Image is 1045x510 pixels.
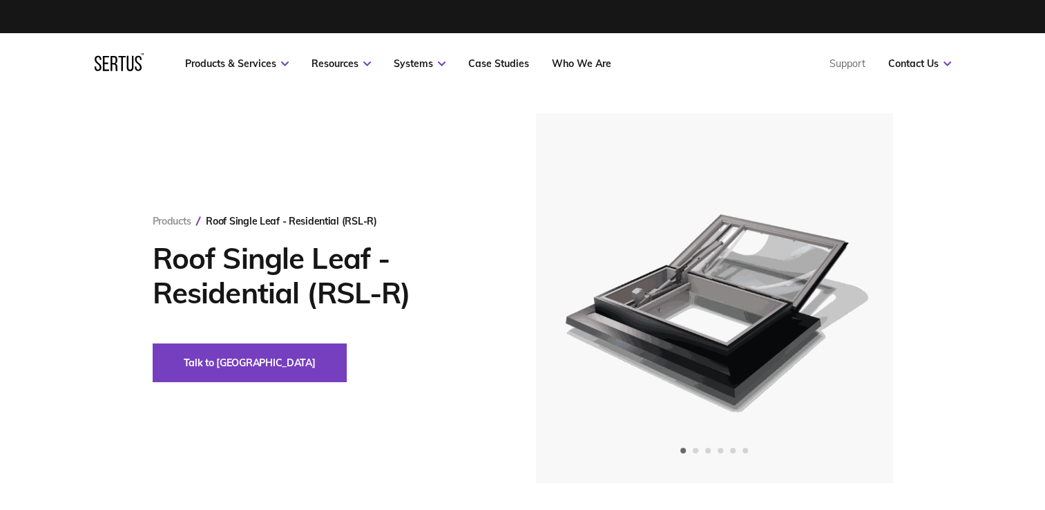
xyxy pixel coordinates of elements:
[705,448,711,453] span: Go to slide 3
[153,343,347,382] button: Talk to [GEOGRAPHIC_DATA]
[797,350,1045,510] iframe: Chat Widget
[730,448,736,453] span: Go to slide 5
[394,57,445,70] a: Systems
[718,448,723,453] span: Go to slide 4
[153,241,495,310] h1: Roof Single Leaf - Residential (RSL-R)
[185,57,289,70] a: Products & Services
[153,215,191,227] a: Products
[888,57,951,70] a: Contact Us
[311,57,371,70] a: Resources
[552,57,611,70] a: Who We Are
[742,448,748,453] span: Go to slide 6
[693,448,698,453] span: Go to slide 2
[830,57,865,70] a: Support
[468,57,529,70] a: Case Studies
